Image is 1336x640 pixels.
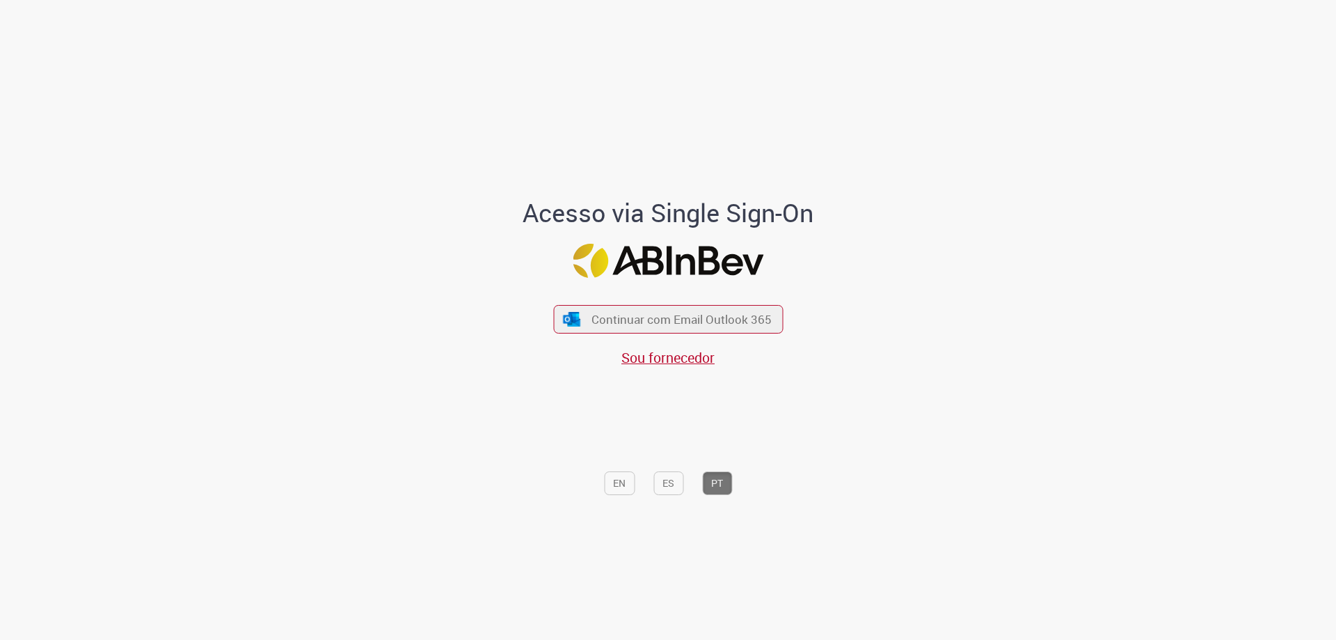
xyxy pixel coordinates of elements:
span: Continuar com Email Outlook 365 [591,311,772,327]
img: ícone Azure/Microsoft 360 [562,312,582,327]
h1: Acesso via Single Sign-On [475,199,861,227]
a: Sou fornecedor [621,348,715,367]
button: ES [653,471,683,495]
img: Logo ABInBev [573,244,763,278]
button: PT [702,471,732,495]
button: ícone Azure/Microsoft 360 Continuar com Email Outlook 365 [553,305,783,334]
button: EN [604,471,635,495]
